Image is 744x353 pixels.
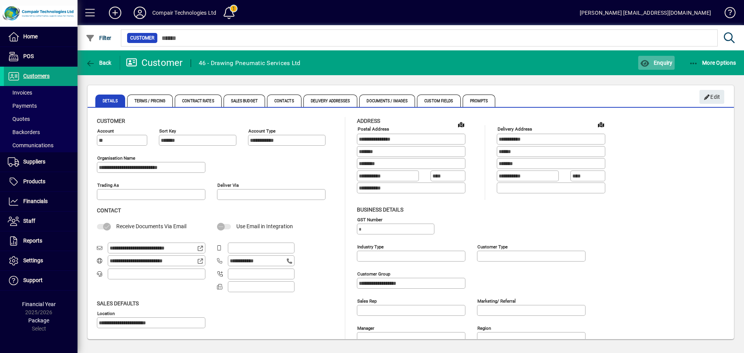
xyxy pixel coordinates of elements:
[4,152,77,172] a: Suppliers
[357,118,380,124] span: Address
[23,257,43,263] span: Settings
[248,128,276,134] mat-label: Account Type
[357,325,374,331] mat-label: Manager
[175,95,221,107] span: Contract Rates
[580,7,711,19] div: [PERSON_NAME] [EMAIL_ADDRESS][DOMAIN_NAME]
[23,198,48,204] span: Financials
[23,218,35,224] span: Staff
[359,95,415,107] span: Documents / Images
[303,95,358,107] span: Delivery Addresses
[199,57,301,69] div: 46 - Drawing Pneumatic Services Ltd
[84,31,114,45] button: Filter
[95,95,125,107] span: Details
[28,317,49,324] span: Package
[23,158,45,165] span: Suppliers
[97,128,114,134] mat-label: Account
[77,56,120,70] app-page-header-button: Back
[97,155,135,161] mat-label: Organisation name
[4,99,77,112] a: Payments
[22,301,56,307] span: Financial Year
[4,139,77,152] a: Communications
[23,277,43,283] span: Support
[86,35,112,41] span: Filter
[97,300,139,307] span: Sales defaults
[103,6,127,20] button: Add
[477,244,508,249] mat-label: Customer type
[23,53,34,59] span: POS
[477,298,516,303] mat-label: Marketing/ Referral
[86,60,112,66] span: Back
[4,271,77,290] a: Support
[236,223,293,229] span: Use Email in Integration
[127,6,152,20] button: Profile
[687,56,738,70] button: More Options
[4,172,77,191] a: Products
[4,212,77,231] a: Staff
[8,116,30,122] span: Quotes
[8,103,37,109] span: Payments
[463,95,496,107] span: Prompts
[152,7,216,19] div: Compair Technologies Ltd
[224,95,265,107] span: Sales Budget
[127,95,173,107] span: Terms / Pricing
[719,2,734,27] a: Knowledge Base
[357,244,384,249] mat-label: Industry type
[84,56,114,70] button: Back
[8,142,53,148] span: Communications
[357,207,403,213] span: Business details
[704,91,720,103] span: Edit
[477,325,491,331] mat-label: Region
[4,231,77,251] a: Reports
[4,126,77,139] a: Backorders
[23,178,45,184] span: Products
[217,183,239,188] mat-label: Deliver via
[640,60,672,66] span: Enquiry
[116,223,186,229] span: Receive Documents Via Email
[455,118,467,131] a: View on map
[357,271,390,276] mat-label: Customer group
[8,90,32,96] span: Invoices
[4,112,77,126] a: Quotes
[97,207,121,214] span: Contact
[699,90,724,104] button: Edit
[4,86,77,99] a: Invoices
[4,47,77,66] a: POS
[4,251,77,270] a: Settings
[357,298,377,303] mat-label: Sales rep
[126,57,183,69] div: Customer
[97,118,125,124] span: Customer
[4,27,77,46] a: Home
[23,73,50,79] span: Customers
[23,238,42,244] span: Reports
[267,95,301,107] span: Contacts
[8,129,40,135] span: Backorders
[595,118,607,131] a: View on map
[159,128,176,134] mat-label: Sort key
[357,217,382,222] mat-label: GST Number
[97,310,115,316] mat-label: Location
[417,95,460,107] span: Custom Fields
[638,56,674,70] button: Enquiry
[4,192,77,211] a: Financials
[23,33,38,40] span: Home
[689,60,736,66] span: More Options
[130,34,154,42] span: Customer
[97,183,119,188] mat-label: Trading as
